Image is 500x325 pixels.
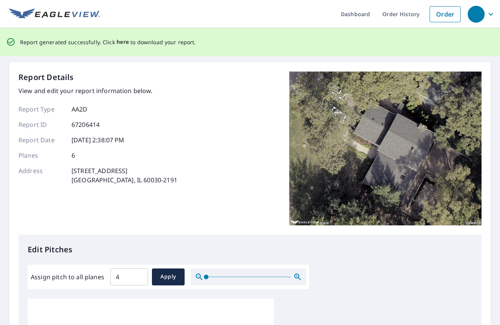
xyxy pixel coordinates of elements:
[289,72,482,225] img: Top image
[152,268,185,285] button: Apply
[31,272,104,282] label: Assign pitch to all planes
[18,105,65,114] p: Report Type
[72,135,125,145] p: [DATE] 2:38:07 PM
[18,135,65,145] p: Report Date
[20,37,196,47] p: Report generated successfully. Click to download your report.
[72,120,100,129] p: 67206414
[28,244,472,255] p: Edit Pitches
[9,8,100,20] img: EV Logo
[18,151,65,160] p: Planes
[18,72,74,83] p: Report Details
[110,266,148,288] input: 00.0
[18,166,65,185] p: Address
[72,105,88,114] p: AA2D
[72,151,75,160] p: 6
[430,6,461,22] a: Order
[117,37,129,47] button: here
[158,272,178,282] span: Apply
[18,86,177,95] p: View and edit your report information below.
[72,166,177,185] p: [STREET_ADDRESS] [GEOGRAPHIC_DATA], IL 60030-2191
[18,120,65,129] p: Report ID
